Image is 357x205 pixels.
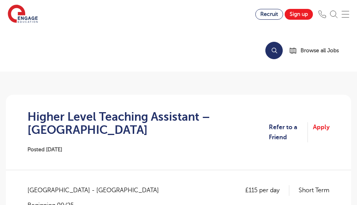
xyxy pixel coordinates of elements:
a: Recruit [255,9,283,20]
a: Refer to a Friend [269,122,308,143]
img: Mobile Menu [342,10,349,18]
span: Browse all Jobs [301,46,339,55]
h1: Higher Level Teaching Assistant – [GEOGRAPHIC_DATA] [27,110,269,137]
span: Recruit [260,11,278,17]
button: Search [265,42,283,59]
a: Sign up [285,9,313,20]
a: Apply [313,122,330,143]
img: Phone [318,10,326,18]
a: Browse all Jobs [289,46,345,55]
img: Engage Education [8,5,38,24]
span: [GEOGRAPHIC_DATA] - [GEOGRAPHIC_DATA] [27,185,167,195]
img: Search [330,10,338,18]
p: Short Term [299,185,330,195]
p: £115 per day [245,185,289,195]
span: Posted [DATE] [27,147,62,152]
